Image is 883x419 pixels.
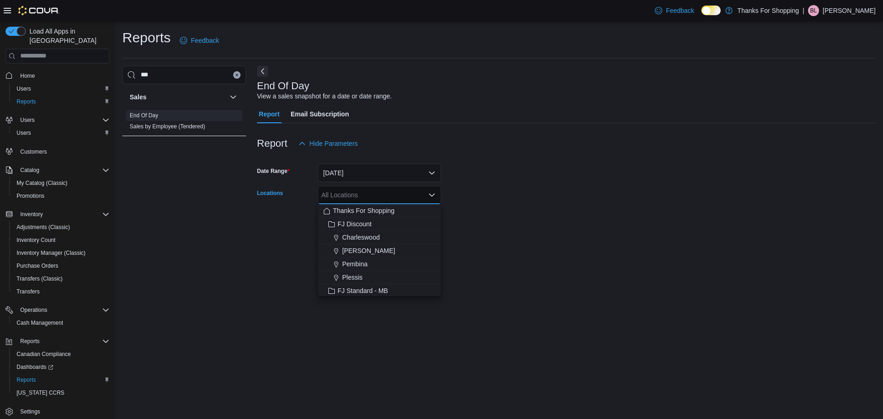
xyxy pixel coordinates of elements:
[17,224,70,231] span: Adjustments (Classic)
[9,221,113,234] button: Adjustments (Classic)
[20,306,47,314] span: Operations
[9,348,113,361] button: Canadian Compliance
[13,83,109,94] span: Users
[130,92,147,102] h3: Sales
[9,82,113,95] button: Users
[9,126,113,139] button: Users
[651,1,698,20] a: Feedback
[13,374,40,385] a: Reports
[17,146,51,157] a: Customers
[2,164,113,177] button: Catalog
[9,95,113,108] button: Reports
[13,362,109,373] span: Dashboards
[338,286,388,295] span: FJ Standard - MB
[2,145,113,158] button: Customers
[13,317,67,328] a: Cash Management
[13,349,109,360] span: Canadian Compliance
[342,273,362,282] span: Plessis
[17,115,38,126] button: Users
[2,114,113,126] button: Users
[13,96,40,107] a: Reports
[17,85,31,92] span: Users
[13,286,43,297] a: Transfers
[318,218,441,231] button: FJ Discount
[17,406,109,417] span: Settings
[17,165,109,176] span: Catalog
[13,235,59,246] a: Inventory Count
[318,164,441,182] button: [DATE]
[13,83,34,94] a: Users
[13,260,109,271] span: Purchase Orders
[808,5,819,16] div: Brianna-lynn Frederiksen
[338,219,372,229] span: FJ Discount
[737,5,799,16] p: Thanks For Shopping
[9,272,113,285] button: Transfers (Classic)
[17,336,109,347] span: Reports
[17,336,43,347] button: Reports
[2,208,113,221] button: Inventory
[9,259,113,272] button: Purchase Orders
[9,361,113,373] a: Dashboards
[20,148,47,155] span: Customers
[318,204,441,218] button: Thanks For Shopping
[17,262,58,270] span: Purchase Orders
[20,211,43,218] span: Inventory
[13,286,109,297] span: Transfers
[342,246,395,255] span: [PERSON_NAME]
[26,27,109,45] span: Load All Apps in [GEOGRAPHIC_DATA]
[257,80,310,92] h3: End Of Day
[13,374,109,385] span: Reports
[13,387,68,398] a: [US_STATE] CCRS
[9,373,113,386] button: Reports
[17,165,43,176] button: Catalog
[2,69,113,82] button: Home
[17,70,39,81] a: Home
[20,408,40,415] span: Settings
[2,335,113,348] button: Reports
[17,179,68,187] span: My Catalog (Classic)
[9,316,113,329] button: Cash Management
[13,317,109,328] span: Cash Management
[13,235,109,246] span: Inventory Count
[17,363,53,371] span: Dashboards
[122,110,246,136] div: Sales
[310,139,358,148] span: Hide Parameters
[228,92,239,103] button: Sales
[20,116,34,124] span: Users
[13,247,89,258] a: Inventory Manager (Classic)
[9,247,113,259] button: Inventory Manager (Classic)
[9,189,113,202] button: Promotions
[17,304,51,316] button: Operations
[13,178,109,189] span: My Catalog (Classic)
[318,284,441,298] button: FJ Standard - MB
[176,31,223,50] a: Feedback
[17,319,63,327] span: Cash Management
[17,209,46,220] button: Inventory
[13,387,109,398] span: Washington CCRS
[257,66,268,77] button: Next
[318,258,441,271] button: Pembina
[13,260,62,271] a: Purchase Orders
[17,304,109,316] span: Operations
[17,275,63,282] span: Transfers (Classic)
[13,222,109,233] span: Adjustments (Classic)
[259,105,280,123] span: Report
[2,304,113,316] button: Operations
[342,233,380,242] span: Charleswood
[17,129,31,137] span: Users
[9,177,113,189] button: My Catalog (Classic)
[17,389,64,396] span: [US_STATE] CCRS
[13,190,48,201] a: Promotions
[13,273,109,284] span: Transfers (Classic)
[130,112,158,119] a: End Of Day
[130,123,205,130] a: Sales by Employee (Tendered)
[17,236,56,244] span: Inventory Count
[20,338,40,345] span: Reports
[428,191,436,199] button: Close list of options
[13,247,109,258] span: Inventory Manager (Classic)
[13,222,74,233] a: Adjustments (Classic)
[13,349,75,360] a: Canadian Compliance
[13,178,71,189] a: My Catalog (Classic)
[17,209,109,220] span: Inventory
